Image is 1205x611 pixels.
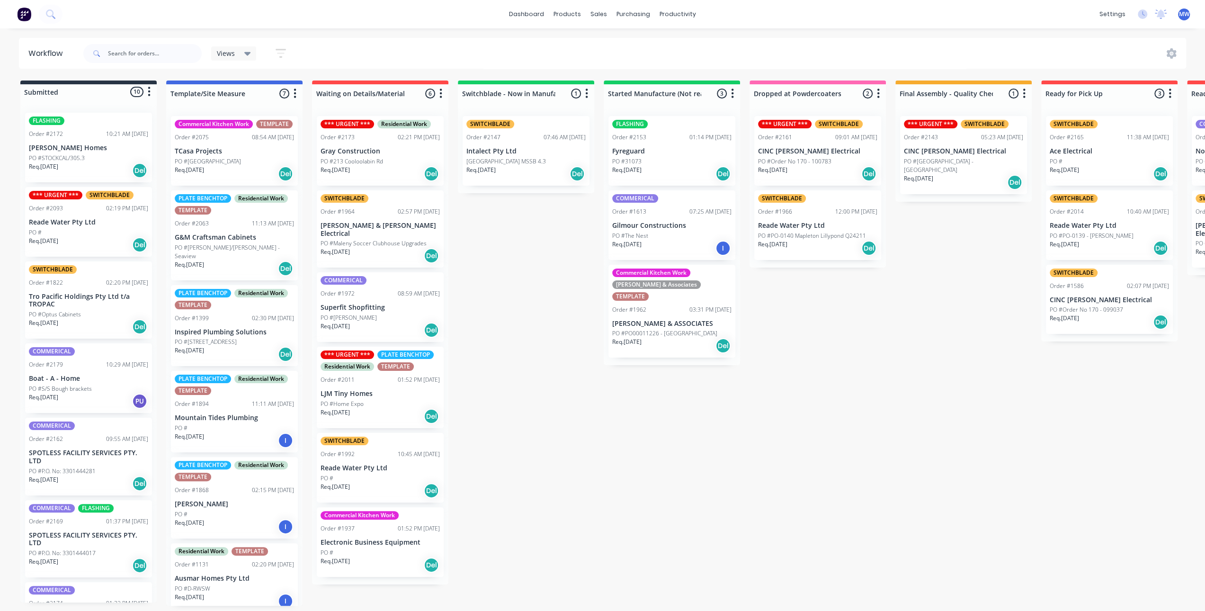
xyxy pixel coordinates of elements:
div: 09:55 AM [DATE] [106,435,148,443]
p: Req. [DATE] [175,519,204,527]
div: Order #2011 [321,376,355,384]
div: Del [861,166,876,181]
div: products [549,7,586,21]
p: Intalect Pty Ltd [466,147,586,155]
div: Residential Work [234,461,288,469]
p: Reade Water Pty Ltd [758,222,877,230]
div: 10:21 AM [DATE] [106,130,148,138]
p: Req. [DATE] [612,166,642,174]
div: SWITCHBLADEOrder #216511:38 AM [DATE]Ace ElectricalPO #Req.[DATE]Del [1046,116,1173,186]
div: 10:40 AM [DATE] [1127,207,1169,216]
p: Gilmour Constructions [612,222,732,230]
span: Views [217,48,235,58]
div: Order #2153 [612,133,646,142]
div: Order #2169 [29,517,63,526]
div: Order #2174 [29,599,63,608]
div: Order #1868 [175,486,209,494]
div: 02:21 PM [DATE] [398,133,440,142]
div: SWITCHBLADE [1050,269,1098,277]
p: Req. [DATE] [29,319,58,327]
p: Req. [DATE] [1050,240,1079,249]
p: Req. [DATE] [29,393,58,402]
div: PLATE BENCHTOP [175,194,231,203]
div: 01:52 PM [DATE] [398,376,440,384]
div: COMMERICAL [29,504,75,512]
div: SWITCHBLADE [86,191,134,199]
div: Order #2014 [1050,207,1084,216]
div: Del [715,338,731,353]
div: COMMERICALOrder #216209:55 AM [DATE]SPOTLESS FACILITY SERVICES PTY. LTDPO #P.O. No: 3301444281Req... [25,418,152,495]
p: Req. [DATE] [175,261,204,269]
p: TCasa Projects [175,147,294,155]
p: PO #P.O. No: 3301444017 [29,549,96,557]
p: PO #Order No 170 - 099037 [1050,305,1123,314]
div: [PERSON_NAME] & Associates [612,280,701,289]
div: 02:07 PM [DATE] [1127,282,1169,290]
div: 08:54 AM [DATE] [252,133,294,142]
div: Residential Work [234,375,288,383]
div: SWITCHBLADE [815,120,863,128]
div: *** URGENT ***SWITCHBLADEOrder #214305:23 AM [DATE]CINC [PERSON_NAME] ElectricalPO #[GEOGRAPHIC_D... [900,116,1027,194]
div: 03:31 PM [DATE] [689,305,732,314]
div: SWITCHBLADEOrder #199210:45 AM [DATE]Reade Water Pty LtdPO #Req.[DATE]Del [317,433,444,503]
p: Ace Electrical [1050,147,1169,155]
p: [PERSON_NAME] [175,500,294,508]
p: Req. [DATE] [321,408,350,417]
div: Del [861,241,876,256]
p: [PERSON_NAME] & [PERSON_NAME] Electrical [321,222,440,238]
p: Reade Water Pty Ltd [29,218,148,226]
div: Order #2161 [758,133,792,142]
div: *** URGENT ***SWITCHBLADEOrder #216109:01 AM [DATE]CINC [PERSON_NAME] ElectricalPO #Order No 170 ... [754,116,881,186]
div: Residential Work [234,289,288,297]
div: 02:57 PM [DATE] [398,207,440,216]
p: Req. [DATE] [321,322,350,331]
div: COMMERICAL [29,586,75,594]
p: SPOTLESS FACILITY SERVICES PTY. LTD [29,531,148,548]
div: Order #2162 [29,435,63,443]
div: SWITCHBLADEOrder #182202:20 PM [DATE]Tro Pacific Holdings Pty Ltd t/a TROPACPO #Optus CabinetsReq... [25,261,152,339]
div: TEMPLATE [256,120,293,128]
div: Residential Work [234,194,288,203]
div: 12:00 PM [DATE] [835,207,877,216]
div: Order #2093 [29,204,63,213]
div: COMMERICAL [29,422,75,430]
div: SWITCHBLADEOrder #214707:46 AM [DATE]Intalect Pty Ltd[GEOGRAPHIC_DATA] MSSB 4.3Req.[DATE]Del [463,116,589,186]
div: Residential Work [377,120,431,128]
div: TEMPLATE [232,547,268,556]
div: FLASHING [78,504,114,512]
div: Order #1822 [29,279,63,287]
a: dashboard [504,7,549,21]
div: TEMPLATE [612,292,649,301]
div: 02:15 PM [DATE] [252,486,294,494]
div: PLATE BENCHTOPResidential WorkTEMPLATEOrder #189411:11 AM [DATE]Mountain Tides PlumbingPO #Req.[D... [171,371,298,452]
p: Req. [DATE] [612,240,642,249]
div: *** URGENT ***SWITCHBLADEOrder #209302:19 PM [DATE]Reade Water Pty LtdPO #Req.[DATE]Del [25,187,152,257]
div: Order #1131 [175,560,209,569]
input: Search for orders... [108,44,202,63]
p: PO #PO-0139 - [PERSON_NAME] [1050,232,1134,240]
div: Del [424,166,439,181]
div: Order #1586 [1050,282,1084,290]
div: 10:29 AM [DATE] [106,360,148,369]
p: PO # [175,424,187,432]
div: SWITCHBLADE [466,120,514,128]
div: COMMERICALOrder #217910:29 AM [DATE]Boat - A - HomePO #S/S Bough bracketsReq.[DATE]PU [25,343,152,413]
div: Commercial Kitchen Work [175,120,253,128]
div: 01:52 PM [DATE] [398,524,440,533]
div: 07:25 AM [DATE] [689,207,732,216]
p: PO #[STREET_ADDRESS] [175,338,237,346]
p: Req. [DATE] [321,248,350,256]
div: I [278,519,293,534]
p: [PERSON_NAME] Homes [29,144,148,152]
div: sales [586,7,612,21]
p: Req. [DATE] [321,483,350,491]
p: PO # [321,548,333,557]
div: Del [132,163,147,178]
p: PO #Optus Cabinets [29,310,81,319]
div: purchasing [612,7,655,21]
div: Order #2063 [175,219,209,228]
div: Del [132,319,147,334]
div: Commercial Kitchen Work [321,511,399,520]
p: Ausmar Homes Pty Ltd [175,575,294,583]
p: PO #Maleny Soccer Clubhouse Upgrades [321,239,427,248]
